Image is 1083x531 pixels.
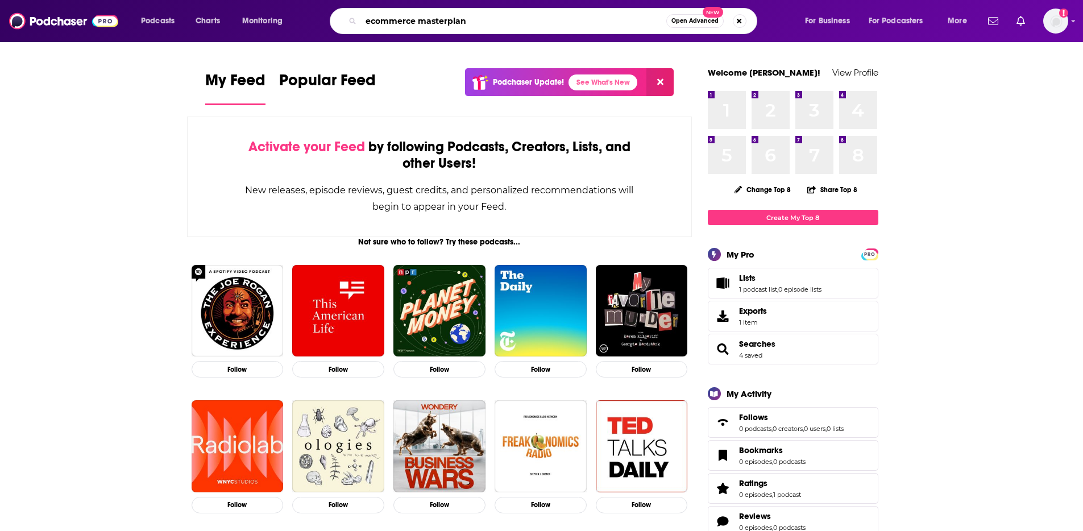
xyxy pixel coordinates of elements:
a: 0 episodes [739,458,772,466]
a: Show notifications dropdown [1012,11,1030,31]
a: Reviews [712,513,735,529]
img: Planet Money [393,265,486,357]
button: open menu [861,12,940,30]
a: Searches [712,341,735,357]
button: Follow [192,497,284,513]
a: Bookmarks [739,445,806,455]
p: Podchaser Update! [493,77,564,87]
a: Lists [739,273,821,283]
button: Follow [495,497,587,513]
a: Reviews [739,511,806,521]
span: Bookmarks [708,440,878,471]
span: Exports [739,306,767,316]
a: 1 podcast list [739,285,777,293]
span: Podcasts [141,13,175,29]
img: TED Talks Daily [596,400,688,492]
a: View Profile [832,67,878,78]
button: open menu [797,12,864,30]
div: by following Podcasts, Creators, Lists, and other Users! [244,139,635,172]
a: 0 episodes [739,491,772,499]
a: Charts [188,12,227,30]
svg: Add a profile image [1059,9,1068,18]
button: Follow [393,497,486,513]
button: open menu [234,12,297,30]
a: 0 creators [773,425,803,433]
span: Lists [739,273,756,283]
span: Ratings [708,473,878,504]
a: Searches [739,339,775,349]
a: Ratings [712,480,735,496]
span: Reviews [739,511,771,521]
a: Popular Feed [279,70,376,105]
img: The Daily [495,265,587,357]
a: 1 podcast [773,491,801,499]
a: PRO [863,250,877,258]
a: Lists [712,275,735,291]
span: Activate your Feed [248,138,365,155]
img: Freakonomics Radio [495,400,587,492]
img: Podchaser - Follow, Share and Rate Podcasts [9,10,118,32]
span: More [948,13,967,29]
div: Not sure who to follow? Try these podcasts... [187,237,692,247]
button: Share Top 8 [807,179,858,201]
div: My Activity [727,388,771,399]
button: Follow [393,361,486,377]
span: Monitoring [242,13,283,29]
img: Ologies with Alie Ward [292,400,384,492]
div: New releases, episode reviews, guest credits, and personalized recommendations will begin to appe... [244,182,635,215]
a: See What's New [569,74,637,90]
a: Welcome [PERSON_NAME]! [708,67,820,78]
span: 1 item [739,318,767,326]
button: Change Top 8 [728,182,798,197]
button: Show profile menu [1043,9,1068,34]
span: Follows [739,412,768,422]
span: My Feed [205,70,265,97]
input: Search podcasts, credits, & more... [361,12,666,30]
div: Search podcasts, credits, & more... [341,8,768,34]
span: , [825,425,827,433]
button: open menu [940,12,981,30]
img: This American Life [292,265,384,357]
a: 0 users [804,425,825,433]
span: For Business [805,13,850,29]
img: User Profile [1043,9,1068,34]
button: Follow [292,497,384,513]
span: Exports [712,308,735,324]
a: Bookmarks [712,447,735,463]
a: My Feed [205,70,265,105]
button: Open AdvancedNew [666,14,724,28]
a: The Joe Rogan Experience [192,265,284,357]
img: Business Wars [393,400,486,492]
a: 0 episode lists [778,285,821,293]
span: Ratings [739,478,767,488]
a: 4 saved [739,351,762,359]
a: Exports [708,301,878,331]
span: Charts [196,13,220,29]
span: Logged in as katiewhorton [1043,9,1068,34]
button: Follow [596,361,688,377]
img: My Favorite Murder with Karen Kilgariff and Georgia Hardstark [596,265,688,357]
span: Open Advanced [671,18,719,24]
span: Searches [708,334,878,364]
span: Popular Feed [279,70,376,97]
a: Ratings [739,478,801,488]
img: Radiolab [192,400,284,492]
span: New [703,7,723,18]
span: Follows [708,407,878,438]
a: 0 lists [827,425,844,433]
span: Bookmarks [739,445,783,455]
div: My Pro [727,249,754,260]
span: Lists [708,268,878,298]
a: Create My Top 8 [708,210,878,225]
button: open menu [133,12,189,30]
